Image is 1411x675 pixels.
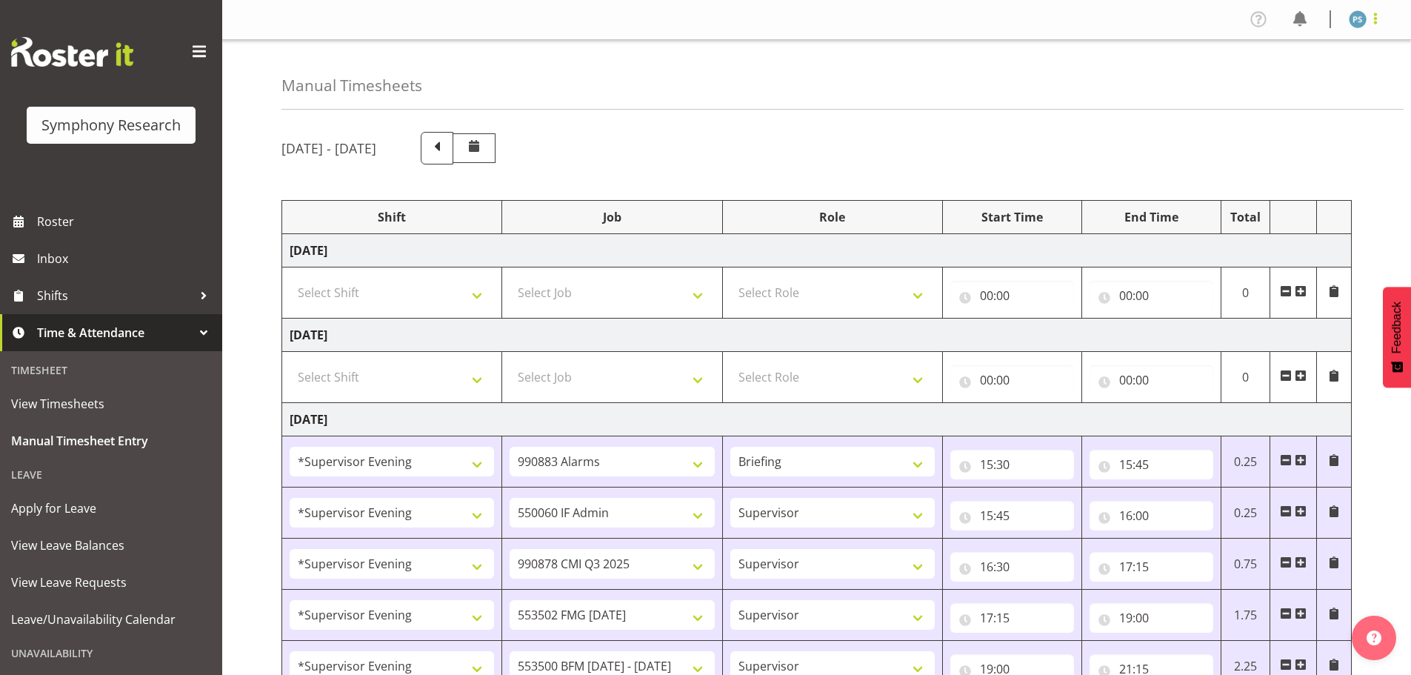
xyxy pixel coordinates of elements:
[950,603,1074,633] input: Click to select...
[37,285,193,307] span: Shifts
[1221,267,1270,319] td: 0
[1349,10,1367,28] img: paul-s-stoneham1982.jpg
[1090,603,1213,633] input: Click to select...
[1221,488,1270,539] td: 0.25
[1390,302,1404,353] span: Feedback
[281,77,422,94] h4: Manual Timesheets
[4,527,219,564] a: View Leave Balances
[730,208,935,226] div: Role
[37,210,215,233] span: Roster
[4,422,219,459] a: Manual Timesheet Entry
[950,552,1074,582] input: Click to select...
[4,638,219,668] div: Unavailability
[4,490,219,527] a: Apply for Leave
[1090,450,1213,479] input: Click to select...
[950,365,1074,395] input: Click to select...
[4,385,219,422] a: View Timesheets
[11,571,211,593] span: View Leave Requests
[282,403,1352,436] td: [DATE]
[281,140,376,156] h5: [DATE] - [DATE]
[290,208,494,226] div: Shift
[1090,365,1213,395] input: Click to select...
[4,601,219,638] a: Leave/Unavailability Calendar
[510,208,714,226] div: Job
[11,430,211,452] span: Manual Timesheet Entry
[11,393,211,415] span: View Timesheets
[1221,436,1270,488] td: 0.25
[1221,590,1270,641] td: 1.75
[950,208,1074,226] div: Start Time
[1090,552,1213,582] input: Click to select...
[1221,539,1270,590] td: 0.75
[11,608,211,631] span: Leave/Unavailability Calendar
[1090,501,1213,531] input: Click to select...
[4,355,219,385] div: Timesheet
[4,564,219,601] a: View Leave Requests
[4,459,219,490] div: Leave
[950,501,1074,531] input: Click to select...
[11,534,211,556] span: View Leave Balances
[1090,281,1213,310] input: Click to select...
[37,247,215,270] span: Inbox
[950,450,1074,479] input: Click to select...
[282,234,1352,267] td: [DATE]
[11,497,211,519] span: Apply for Leave
[1367,631,1381,645] img: help-xxl-2.png
[1090,208,1213,226] div: End Time
[37,322,193,344] span: Time & Attendance
[1383,287,1411,388] button: Feedback - Show survey
[1221,352,1270,403] td: 0
[11,37,133,67] img: Rosterit website logo
[1229,208,1263,226] div: Total
[282,319,1352,352] td: [DATE]
[950,281,1074,310] input: Click to select...
[41,114,181,136] div: Symphony Research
